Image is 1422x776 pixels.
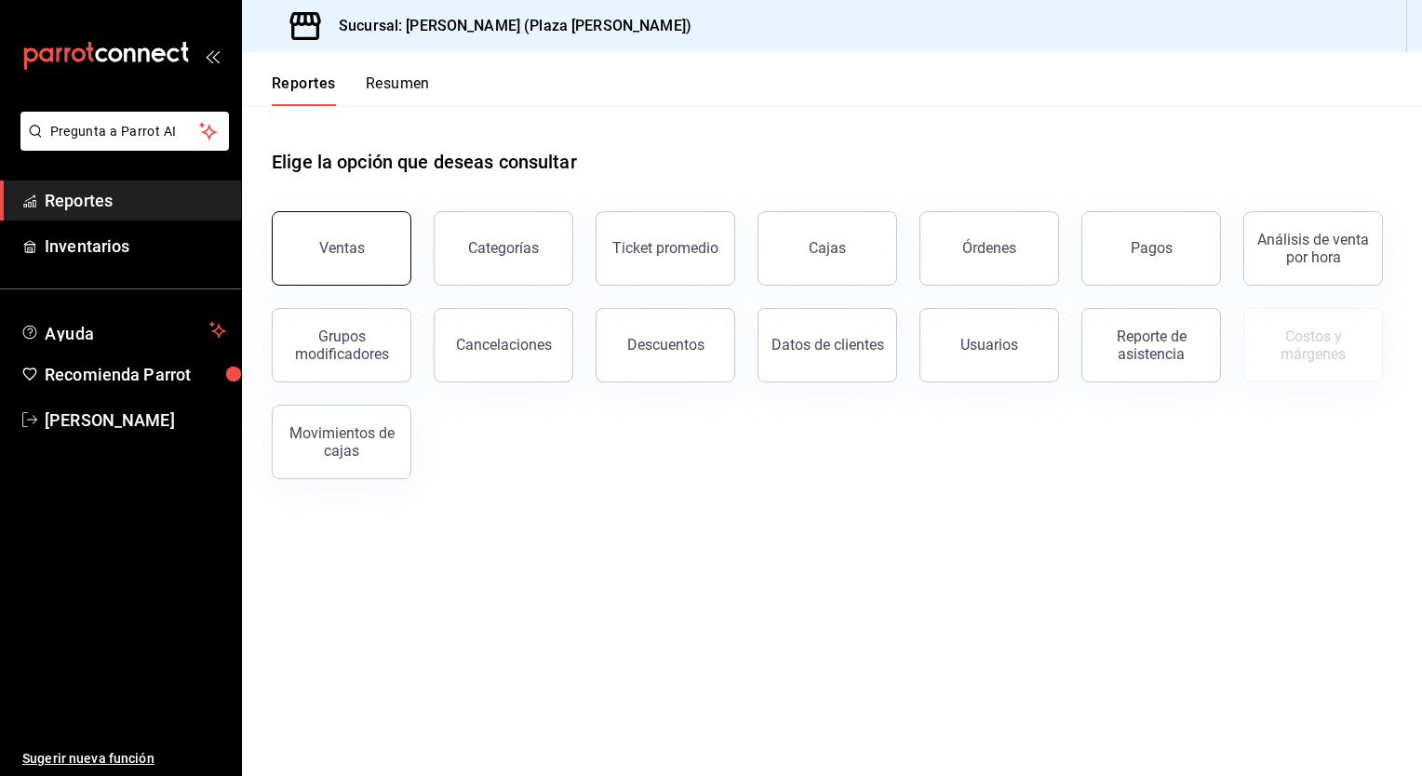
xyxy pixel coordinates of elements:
div: Costos y márgenes [1255,328,1371,363]
button: open_drawer_menu [205,48,220,63]
span: [PERSON_NAME] [45,408,226,433]
button: Pagos [1081,211,1221,286]
button: Ventas [272,211,411,286]
button: Contrata inventarios para ver este reporte [1243,308,1383,382]
button: Reporte de asistencia [1081,308,1221,382]
button: Grupos modificadores [272,308,411,382]
h3: Sucursal: [PERSON_NAME] (Plaza [PERSON_NAME]) [324,15,691,37]
button: Pregunta a Parrot AI [20,112,229,151]
div: Ticket promedio [612,239,718,257]
div: Cajas [809,239,846,257]
div: Ventas [319,239,365,257]
button: Órdenes [919,211,1059,286]
button: Usuarios [919,308,1059,382]
button: Descuentos [596,308,735,382]
div: Análisis de venta por hora [1255,231,1371,266]
button: Ticket promedio [596,211,735,286]
a: Pregunta a Parrot AI [13,135,229,154]
div: Categorías [468,239,539,257]
div: navigation tabs [272,74,430,106]
div: Usuarios [960,336,1018,354]
button: Resumen [366,74,430,106]
button: Categorías [434,211,573,286]
div: Reporte de asistencia [1093,328,1209,363]
span: Sugerir nueva función [22,749,226,769]
button: Cajas [758,211,897,286]
span: Reportes [45,188,226,213]
button: Análisis de venta por hora [1243,211,1383,286]
div: Descuentos [627,336,704,354]
button: Movimientos de cajas [272,405,411,479]
div: Datos de clientes [771,336,884,354]
span: Ayuda [45,319,202,341]
span: Recomienda Parrot [45,362,226,387]
h1: Elige la opción que deseas consultar [272,148,577,176]
button: Datos de clientes [758,308,897,382]
button: Cancelaciones [434,308,573,382]
span: Pregunta a Parrot AI [50,122,200,141]
div: Órdenes [962,239,1016,257]
span: Inventarios [45,234,226,259]
button: Reportes [272,74,336,106]
div: Cancelaciones [456,336,552,354]
div: Movimientos de cajas [284,424,399,460]
div: Pagos [1131,239,1173,257]
div: Grupos modificadores [284,328,399,363]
